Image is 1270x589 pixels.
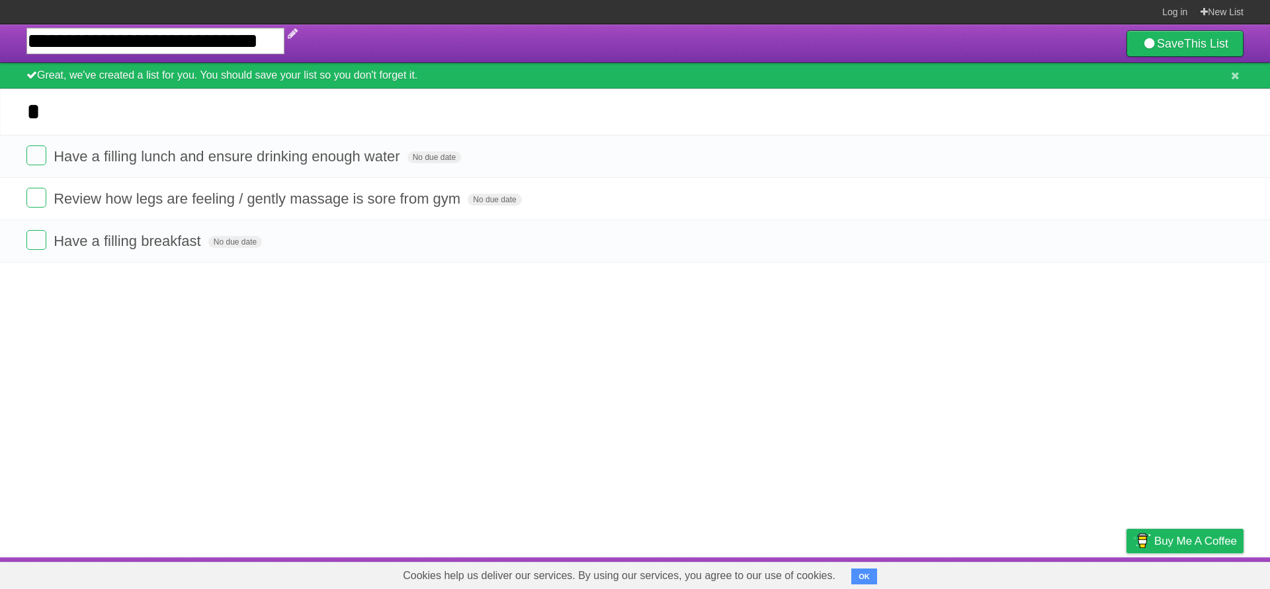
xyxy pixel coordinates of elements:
span: Have a filling lunch and ensure drinking enough water [54,148,403,165]
span: Buy me a coffee [1154,530,1237,553]
span: Review how legs are feeling / gently massage is sore from gym [54,190,464,207]
a: Buy me a coffee [1126,529,1244,553]
a: Terms [1064,561,1093,586]
label: Done [26,145,46,165]
a: Developers [994,561,1048,586]
label: Done [26,230,46,250]
a: About [951,561,978,586]
span: Cookies help us deliver our services. By using our services, you agree to our use of cookies. [390,563,849,589]
b: This List [1184,37,1228,50]
span: No due date [468,194,521,206]
span: No due date [407,151,461,163]
img: Buy me a coffee [1133,530,1151,552]
a: SaveThis List [1126,30,1244,57]
a: Suggest a feature [1160,561,1244,586]
a: Privacy [1109,561,1144,586]
button: OK [851,569,877,584]
label: Done [26,188,46,208]
span: No due date [208,236,262,248]
span: Have a filling breakfast [54,233,204,249]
